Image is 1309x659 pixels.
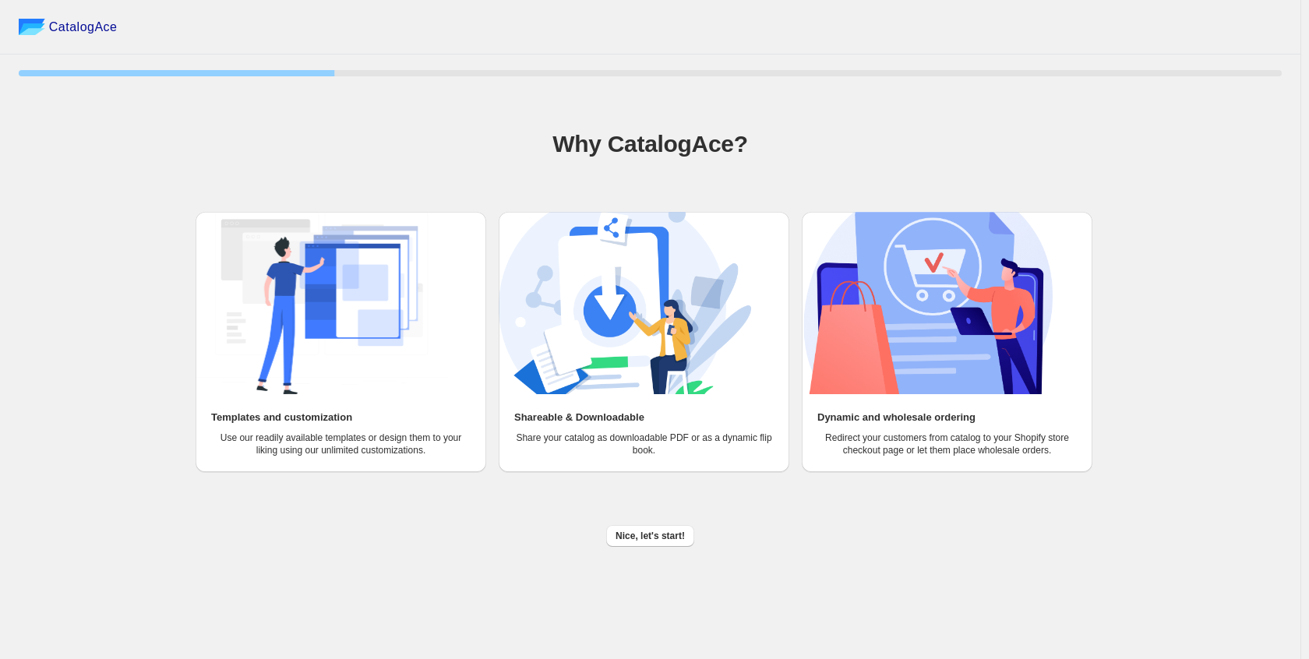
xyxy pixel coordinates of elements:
h2: Templates and customization [211,410,352,425]
h2: Dynamic and wholesale ordering [817,410,976,425]
p: Use our readily available templates or design them to your liking using our unlimited customizati... [211,432,471,456]
img: catalog ace [19,19,45,35]
button: Nice, let's start! [606,525,694,547]
img: Shareable & Downloadable [499,212,751,394]
span: CatalogAce [49,19,118,35]
p: Share your catalog as downloadable PDF or as a dynamic flip book. [514,432,774,456]
img: Templates and customization [196,212,448,394]
span: Nice, let's start! [616,530,685,542]
h1: Why CatalogAce? [19,129,1282,160]
p: Redirect your customers from catalog to your Shopify store checkout page or let them place wholes... [817,432,1077,456]
h2: Shareable & Downloadable [514,410,644,425]
img: Dynamic and wholesale ordering [802,212,1054,394]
